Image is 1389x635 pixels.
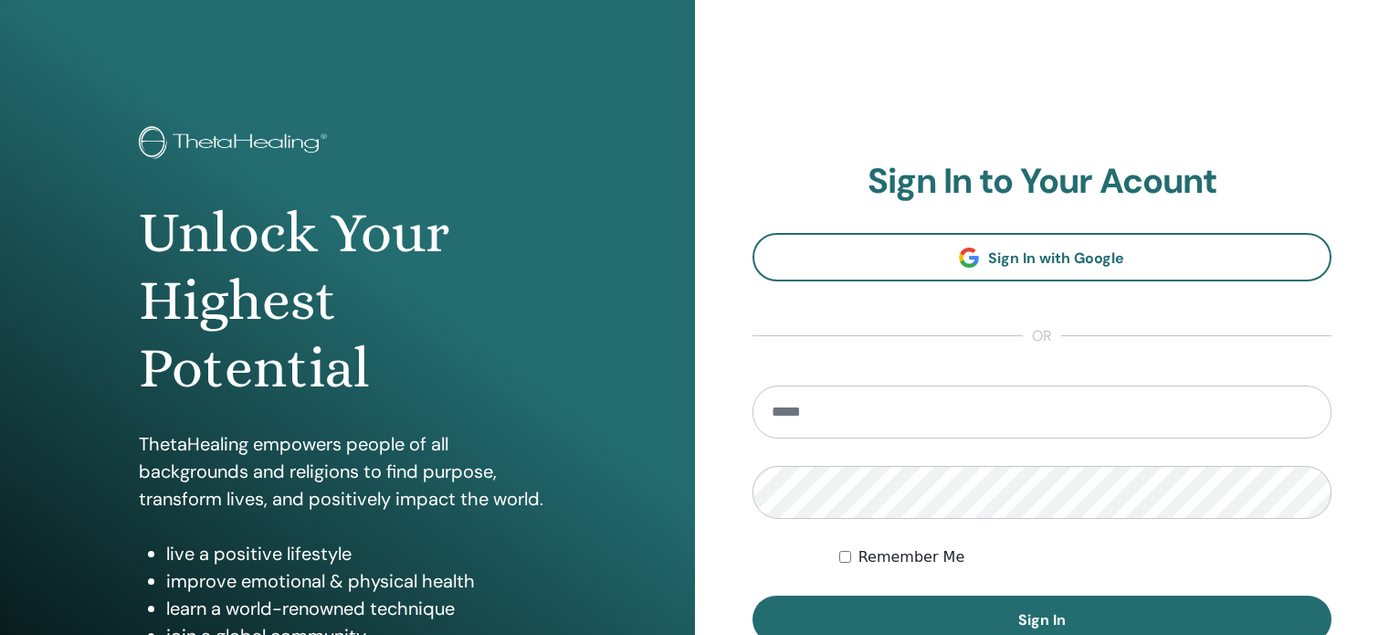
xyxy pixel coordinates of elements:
[752,233,1332,281] a: Sign In with Google
[858,546,965,568] label: Remember Me
[139,199,556,403] h1: Unlock Your Highest Potential
[988,249,1124,268] span: Sign In with Google
[1018,610,1066,630] span: Sign In
[166,595,556,622] li: learn a world-renowned technique
[752,161,1332,203] h2: Sign In to Your Acount
[839,546,1331,568] div: Keep me authenticated indefinitely or until I manually logout
[166,567,556,595] li: improve emotional & physical health
[1023,325,1061,347] span: or
[139,430,556,513] p: ThetaHealing empowers people of all backgrounds and religions to find purpose, transform lives, a...
[166,540,556,567] li: live a positive lifestyle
